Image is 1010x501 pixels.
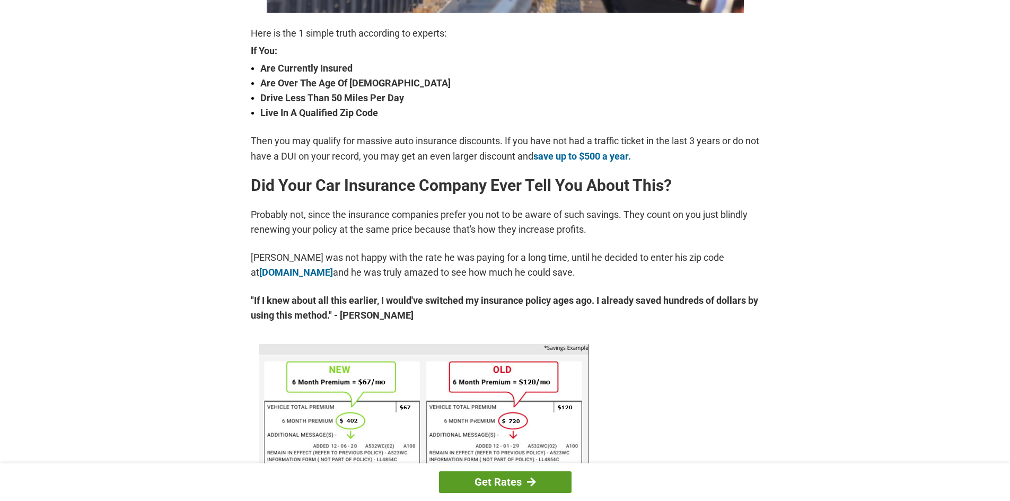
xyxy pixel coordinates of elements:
[251,177,760,194] h2: Did Your Car Insurance Company Ever Tell You About This?
[259,267,333,278] a: [DOMAIN_NAME]
[259,344,589,470] img: savings
[251,26,760,41] p: Here is the 1 simple truth according to experts:
[439,471,572,493] a: Get Rates
[251,46,760,56] strong: If You:
[251,134,760,163] p: Then you may qualify for massive auto insurance discounts. If you have not had a traffic ticket i...
[251,293,760,323] strong: "If I knew about all this earlier, I would've switched my insurance policy ages ago. I already sa...
[251,250,760,280] p: [PERSON_NAME] was not happy with the rate he was paying for a long time, until he decided to ente...
[260,61,760,76] strong: Are Currently Insured
[260,106,760,120] strong: Live In A Qualified Zip Code
[533,151,631,162] a: save up to $500 a year.
[251,207,760,237] p: Probably not, since the insurance companies prefer you not to be aware of such savings. They coun...
[260,91,760,106] strong: Drive Less Than 50 Miles Per Day
[260,76,760,91] strong: Are Over The Age Of [DEMOGRAPHIC_DATA]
